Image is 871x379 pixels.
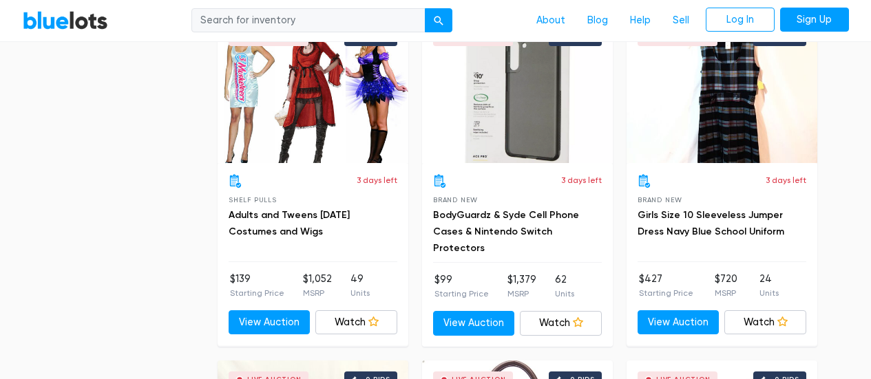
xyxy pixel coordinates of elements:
[350,272,370,299] li: 49
[303,287,332,299] p: MSRP
[229,310,311,335] a: View Auction
[520,311,602,336] a: Watch
[434,272,489,300] li: $99
[422,19,613,163] a: Live Auction 0 bids
[434,288,489,300] p: Starting Price
[555,272,574,300] li: 62
[561,174,602,186] p: 3 days left
[715,272,737,299] li: $720
[303,272,332,299] li: $1,052
[315,310,397,335] a: Watch
[507,272,536,300] li: $1,379
[230,287,284,299] p: Starting Price
[218,19,408,163] a: Live Auction 0 bids
[507,288,536,300] p: MSRP
[638,209,784,237] a: Girls Size 10 Sleeveless Jumper Dress Navy Blue School Uniform
[229,209,350,237] a: Adults and Tweens [DATE] Costumes and Wigs
[662,8,700,34] a: Sell
[433,209,579,254] a: BodyGuardz & Syde Cell Phone Cases & Nintendo Switch Protectors
[229,196,277,204] span: Shelf Pulls
[555,288,574,300] p: Units
[627,19,817,163] a: Live Auction 0 bids
[706,8,775,32] a: Log In
[759,272,779,299] li: 24
[433,311,515,336] a: View Auction
[639,272,693,299] li: $427
[638,196,682,204] span: Brand New
[576,8,619,34] a: Blog
[433,196,478,204] span: Brand New
[638,310,720,335] a: View Auction
[357,174,397,186] p: 3 days left
[525,8,576,34] a: About
[350,287,370,299] p: Units
[619,8,662,34] a: Help
[23,10,108,30] a: BlueLots
[766,174,806,186] p: 3 days left
[724,310,806,335] a: Watch
[639,287,693,299] p: Starting Price
[230,272,284,299] li: $139
[715,287,737,299] p: MSRP
[780,8,849,32] a: Sign Up
[759,287,779,299] p: Units
[191,8,426,33] input: Search for inventory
